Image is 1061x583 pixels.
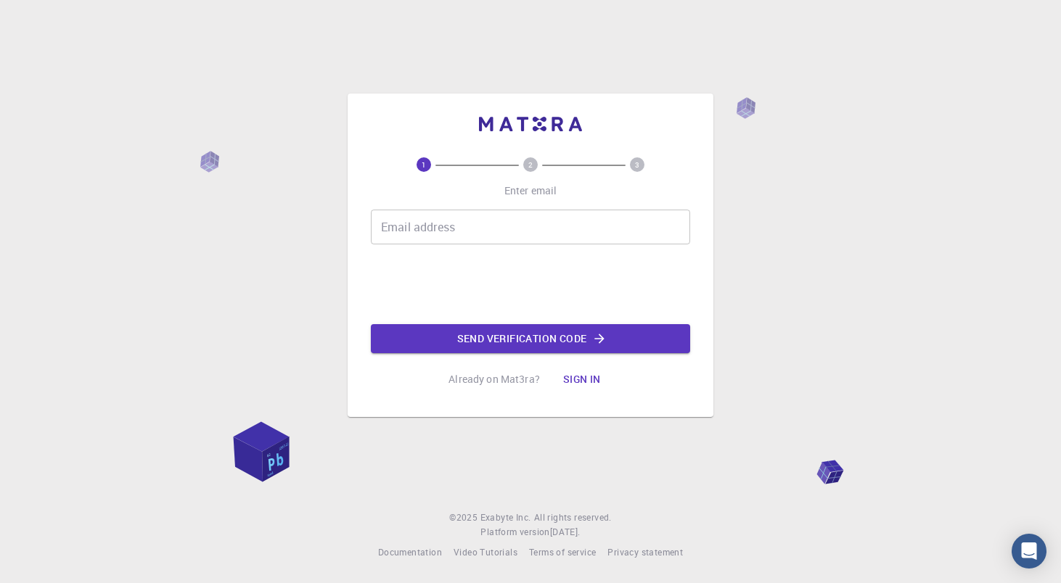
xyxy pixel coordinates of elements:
span: Terms of service [529,546,596,558]
span: Exabyte Inc. [480,511,531,523]
button: Send verification code [371,324,690,353]
span: Documentation [378,546,442,558]
a: Video Tutorials [454,545,517,560]
div: Open Intercom Messenger [1012,534,1046,568]
text: 3 [635,160,639,170]
span: Platform version [480,525,549,539]
a: Privacy statement [607,545,683,560]
p: Already on Mat3ra? [448,372,540,386]
a: Documentation [378,545,442,560]
text: 1 [422,160,426,170]
button: Sign in [552,365,613,394]
span: [DATE] . [550,526,581,537]
span: Video Tutorials [454,546,517,558]
iframe: reCAPTCHA [420,256,641,313]
span: © 2025 [449,510,480,525]
span: Privacy statement [607,546,683,558]
a: [DATE]. [550,525,581,539]
text: 2 [528,160,533,170]
a: Exabyte Inc. [480,510,531,525]
p: Enter email [504,183,557,198]
span: All rights reserved. [534,510,612,525]
a: Terms of service [529,545,596,560]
